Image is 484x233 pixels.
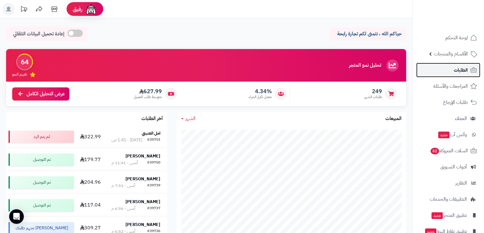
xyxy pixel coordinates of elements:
[9,131,74,143] div: لم يتم الرد
[141,116,163,122] h3: آخر الطلبات
[142,130,160,136] strong: امل العتيبي
[111,160,138,166] div: أمس - 11:41 م
[147,160,160,166] div: #39750
[431,148,439,154] span: 82
[9,176,74,189] div: تم التوصيل
[249,88,272,95] span: 4.34%
[134,88,162,95] span: 627.99
[126,199,160,205] strong: [PERSON_NAME]
[134,94,162,100] span: متوسط طلب العميل
[455,114,467,123] span: العملاء
[364,88,382,95] span: 249
[364,94,382,100] span: طلبات الشهر
[76,171,104,194] td: 204.96
[9,154,74,166] div: تم التوصيل
[455,179,467,187] span: التقارير
[147,183,160,189] div: #39739
[416,176,480,190] a: التقارير
[12,72,27,77] span: تقييم النمو
[111,183,135,189] div: أمس - 7:51 م
[13,30,64,37] span: إعادة تحميل البيانات التلقائي
[126,176,160,182] strong: [PERSON_NAME]
[430,147,468,155] span: السلات المتروكة
[9,199,74,211] div: تم التوصيل
[416,127,480,142] a: وآتس آبجديد
[334,30,402,37] p: حياكم الله ، نتمنى لكم تجارة رابحة
[416,111,480,126] a: العملاء
[185,115,195,122] span: الشهر
[76,125,104,148] td: 322.99
[76,148,104,171] td: 179.77
[438,130,467,139] span: وآتس آب
[73,5,82,13] span: رفيق
[85,3,97,15] img: ai-face.png
[430,195,467,203] span: التطبيقات والخدمات
[416,192,480,207] a: التطبيقات والخدمات
[111,206,135,212] div: أمس - 6:56 م
[147,206,160,212] div: #39737
[126,153,160,159] strong: [PERSON_NAME]
[126,221,160,228] strong: [PERSON_NAME]
[181,115,195,122] a: الشهر
[111,137,142,143] div: [DATE] - 1:41 ص
[434,50,468,58] span: الأقسام والمنتجات
[27,90,65,97] span: عرض التحليل الكامل
[12,87,69,101] a: عرض التحليل الكامل
[438,132,449,138] span: جديد
[416,30,480,45] a: لوحة التحكم
[431,212,443,219] span: جديد
[445,34,468,42] span: لوحة التحكم
[431,211,467,220] span: تطبيق المتجر
[416,208,480,223] a: تطبيق المتجرجديد
[76,194,104,217] td: 117.04
[385,116,402,122] h3: المبيعات
[440,163,467,171] span: أدوات التسويق
[416,95,480,110] a: طلبات الإرجاع
[416,63,480,77] a: الطلبات
[433,82,468,90] span: المراجعات والأسئلة
[249,94,272,100] span: معدل تكرار الشراء
[349,63,381,68] h3: تحليل نمو المتجر
[416,79,480,94] a: المراجعات والأسئلة
[16,3,31,17] a: تحديثات المنصة
[454,66,468,74] span: الطلبات
[9,209,24,224] div: Open Intercom Messenger
[416,160,480,174] a: أدوات التسويق
[442,16,478,28] img: logo-2.png
[147,137,160,143] div: #39751
[443,98,468,107] span: طلبات الإرجاع
[416,143,480,158] a: السلات المتروكة82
